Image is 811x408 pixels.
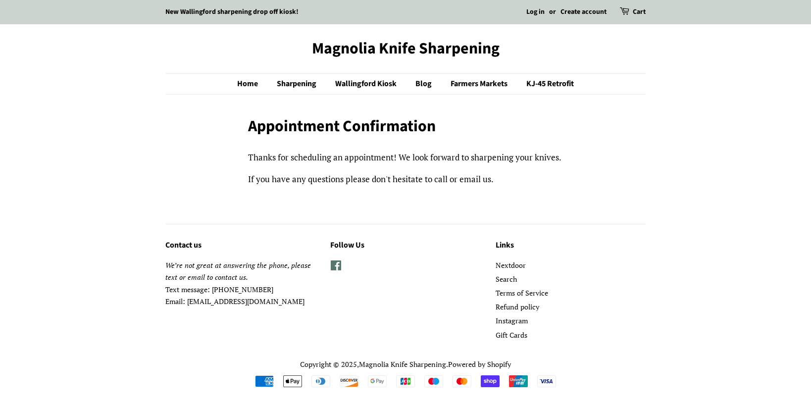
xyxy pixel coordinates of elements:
p: Thanks for scheduling an appointment! We look forward to sharpening your knives. [248,151,563,165]
a: Powered by Shopify [448,359,511,369]
h3: Links [496,239,646,252]
a: Magnolia Knife Sharpening [165,39,646,58]
h3: Follow Us [330,239,480,252]
a: Farmers Markets [443,74,517,94]
a: KJ-45 Retrofit [519,74,574,94]
a: Magnolia Knife Sharpening [359,359,446,369]
a: Gift Cards [496,330,527,340]
li: or [549,6,556,18]
a: Terms of Service [496,288,548,298]
a: Search [496,274,517,284]
a: Home [237,74,268,94]
a: Nextdoor [496,260,526,270]
a: New Wallingford sharpening drop off kiosk! [165,7,299,17]
a: Blog [408,74,442,94]
h1: Appointment Confirmation [248,117,563,136]
a: Instagram [496,316,528,325]
a: Log in [526,7,545,17]
a: Create account [560,7,607,17]
h3: Contact us [165,239,315,252]
a: Wallingford Kiosk [328,74,406,94]
p: Copyright © 2025, . [165,358,646,371]
a: Sharpening [269,74,326,94]
a: Refund policy [496,302,539,311]
em: We’re not great at answering the phone, please text or email to contact us. [165,260,311,282]
a: Cart [633,6,646,18]
p: Text message: [PHONE_NUMBER] Email: [EMAIL_ADDRESS][DOMAIN_NAME] [165,259,315,308]
p: If you have any questions please don't hesitate to call or email us. [248,172,563,187]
